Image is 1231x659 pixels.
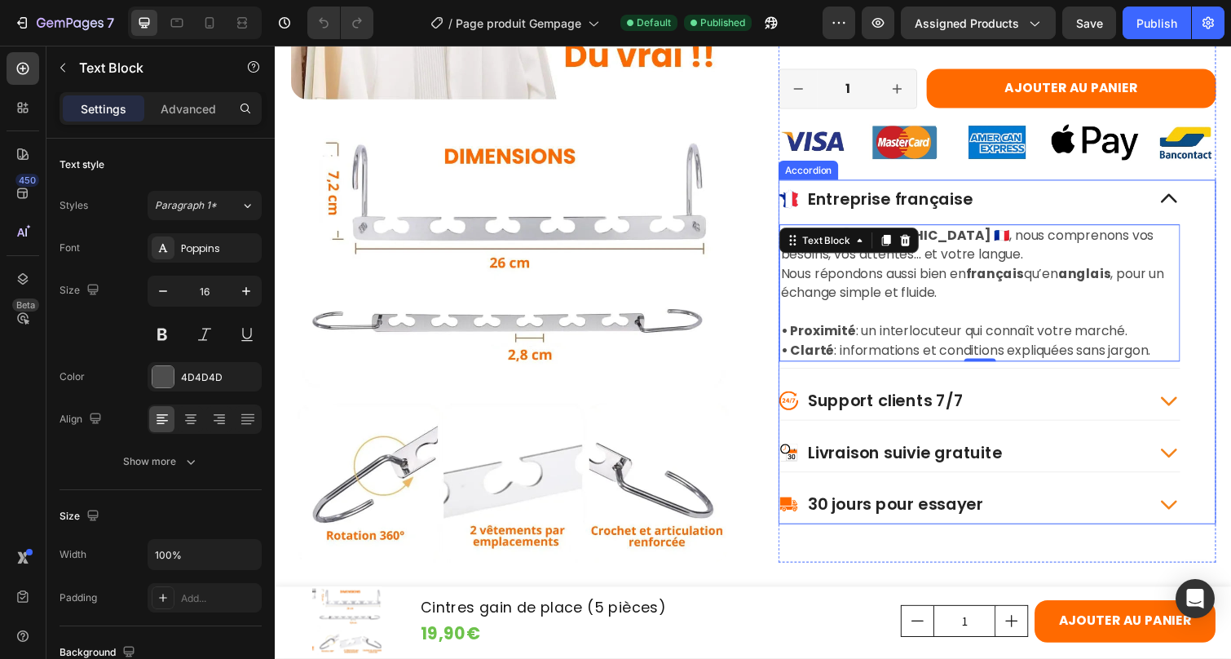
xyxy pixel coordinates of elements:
button: Assigned Products [901,7,1056,39]
strong: • Clarté [517,303,571,321]
div: Padding [60,590,97,605]
strong: anglais [801,224,854,243]
button: Save [1062,7,1116,39]
p: , nous comprenons vos besoins, vos attentes… et votre langue. Nous répondons aussi bien en qu’en ... [517,185,924,263]
div: Text Block [536,192,591,207]
span: Paragraph 1* [155,198,217,213]
span: / [448,15,452,32]
span: Save [1076,16,1103,30]
div: Publish [1136,15,1177,32]
div: Accordion [518,121,572,135]
div: Size [60,280,103,302]
button: increment [737,573,770,604]
span: Published [700,15,745,30]
input: quantity [673,573,737,604]
div: 19,90€ [147,587,566,617]
div: Beta [12,299,39,312]
div: Open Intercom Messenger [1176,579,1215,618]
p: Text Block [79,58,218,77]
strong: • Proximité [517,283,593,302]
button: Publish [1123,7,1191,39]
button: AJOUTER AU PANIER [777,568,962,611]
div: Width [60,547,86,562]
p: : un interlocuteur qui connaît votre marché. [517,283,924,303]
p: 7 [107,13,114,33]
div: Text style [60,157,104,172]
div: Size [60,506,103,528]
div: Poppins [181,241,258,256]
span: Default [637,15,671,30]
button: Ajouter au panier [666,24,962,64]
iframe: Design area [275,46,1231,659]
div: 4D4D4D [181,370,258,385]
div: Align [60,409,105,431]
img: gempages_570240670187390104-431b071a-9bde-417e-bbb5-b60286e705b5.jpg [514,81,962,118]
span: Page produit Gempage [456,15,581,32]
div: AJOUTER AU PANIER [801,577,938,601]
div: Ajouter au panier [746,36,882,53]
button: Paragraph 1* [148,191,262,220]
button: decrement [641,573,673,604]
p: : informations et conditions expliquées sans jargon. [517,303,924,322]
strong: français [706,224,766,243]
input: Auto [148,540,261,569]
div: Show more [123,453,199,470]
div: Styles [60,198,88,213]
span: Assigned Products [915,15,1019,32]
strong: Basés en [GEOGRAPHIC_DATA] 🇫🇷 [517,185,751,204]
p: Settings [81,100,126,117]
p: Advanced [161,100,216,117]
button: increment [616,25,655,64]
div: Add... [181,591,258,606]
div: Undo/Redo [307,7,373,39]
p: 30 jours pour essayer [545,459,724,480]
p: Livraison suivie gratuite [545,406,743,427]
button: decrement [515,25,554,64]
div: Color [60,369,85,384]
div: 450 [15,174,39,187]
p: Entreprise française [545,147,713,168]
input: quantity [554,25,616,64]
button: Show more [60,447,262,476]
button: 7 [7,7,121,39]
p: Support clients 7/7 [545,353,704,374]
div: Font [60,241,80,255]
